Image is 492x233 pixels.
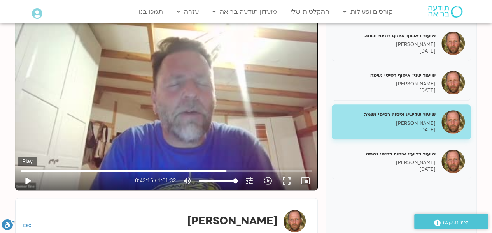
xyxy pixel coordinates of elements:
[428,6,462,18] img: תודעה בריאה
[338,111,436,118] h5: שיעור שלישי: איסוף רסיסי נשמה
[173,4,203,19] a: עזרה
[338,72,436,79] h5: שיעור שני: איסוף רסיסי נשמה
[338,41,436,48] p: [PERSON_NAME]
[338,32,436,39] h5: שיעור ראשון: איסוף רסיסי נשמה
[338,87,436,94] p: [DATE]
[339,4,397,19] a: קורסים ופעילות
[338,48,436,55] p: [DATE]
[187,214,278,228] strong: [PERSON_NAME]
[208,4,281,19] a: מועדון תודעה בריאה
[414,214,488,229] a: יצירת קשר
[338,81,436,87] p: [PERSON_NAME]
[338,159,436,166] p: [PERSON_NAME]
[135,4,167,19] a: תמכו בנו
[441,110,465,134] img: שיעור שלישי: איסוף רסיסי נשמה
[441,150,465,173] img: שיעור רביעי: איסוף רסיסי נשמה
[284,210,306,232] img: תומר פיין
[338,120,436,127] p: [PERSON_NAME]
[338,127,436,133] p: [DATE]
[441,71,465,94] img: שיעור שני: איסוף רסיסי נשמה
[338,150,436,157] h5: שיעור רביעי: איסוף רסיסי נשמה
[287,4,333,19] a: ההקלטות שלי
[338,166,436,173] p: [DATE]
[441,32,465,55] img: שיעור ראשון: איסוף רסיסי נשמה
[441,217,469,228] span: יצירת קשר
